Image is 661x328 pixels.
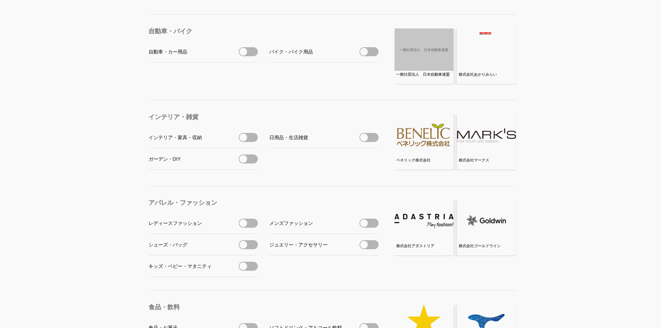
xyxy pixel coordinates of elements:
[149,219,227,227] div: レディースファッション
[269,133,347,142] div: 日用品・生活雑貨
[149,154,227,163] div: ガーデン・DIY
[396,158,452,169] div: ベネリック株式会社
[149,262,227,270] div: キッズ・ベビー・マタニティ
[459,243,514,254] div: 株式会社ゴールドウイン
[269,47,347,56] div: バイク・バイク用品
[149,47,227,56] div: 自動車・カー用品
[149,301,381,313] h4: 食品・飲料
[393,44,454,56] span: 一般社団法人 日本自動車連盟
[396,243,452,254] div: 株式会社アダストリア
[459,72,514,83] div: 株式会社あかりみらい
[269,219,347,227] div: メンズファッション
[149,25,381,37] h4: 自動車・バイク
[149,196,381,209] h4: アパレル・ファッション
[459,158,514,169] div: 株式会社マークス
[269,240,347,249] div: ジュエリー・アクセサリー
[149,240,227,249] div: シューズ・バッグ
[396,72,452,83] div: 一般社団法人 日本自動車連盟
[149,133,227,142] div: インテリア・家具・収納
[149,111,381,123] h4: インテリア・雑貨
